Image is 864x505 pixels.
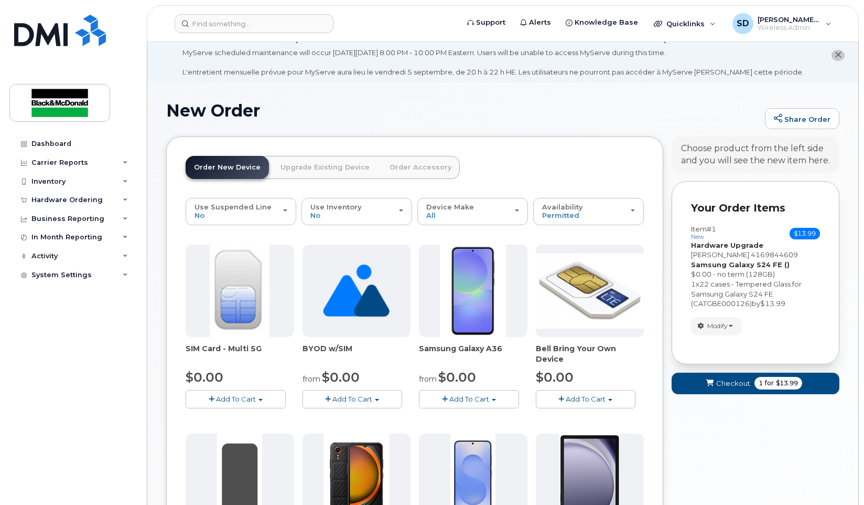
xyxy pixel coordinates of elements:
[707,321,728,331] span: Modify
[216,395,256,403] span: Add To Cart
[763,378,776,388] span: for
[672,373,839,394] button: Checkout 1 for $13.99
[691,260,790,269] strong: Samsung Galaxy S24 FE ()
[566,395,606,403] span: Add To Cart
[195,203,272,211] span: Use Suspended Line
[332,395,372,403] span: Add To Cart
[691,233,704,240] small: new
[301,198,412,225] button: Use Inventory No
[419,390,519,408] button: Add To Cart
[691,201,820,216] p: Your Order Items
[310,203,362,211] span: Use Inventory
[646,13,723,34] div: Quicklinks
[691,279,820,309] div: x by
[175,14,333,33] input: Find something...
[758,24,820,32] span: Wireless Admin
[716,378,750,388] span: Checkout
[831,50,845,61] button: close notification
[751,250,798,259] span: 4169844609
[536,254,644,329] img: phone23274.JPG
[725,13,839,34] div: Silvana D'Andrea
[691,280,802,308] span: 22 cases - Tempered Glass for Samsung Galaxy S24 FE (CATGBE000126)
[210,245,269,337] img: 00D627D4-43E9-49B7-A367-2C99342E128C.jpg
[760,299,785,308] span: $13.99
[419,343,527,364] div: Samsung Galaxy A36
[303,343,411,364] div: BYOD w/SIM
[195,211,204,219] span: No
[186,156,269,179] a: Order New Device
[303,374,320,384] small: from
[310,211,320,219] span: No
[381,156,460,179] a: Order Accessory
[303,390,403,408] button: Add To Cart
[707,225,716,233] span: #1
[426,203,474,211] span: Device Make
[182,48,804,77] div: MyServe scheduled maintenance will occur [DATE][DATE] 8:00 PM - 10:00 PM Eastern. Users will be u...
[691,250,749,259] span: [PERSON_NAME]
[186,370,223,385] span: $0.00
[790,228,820,239] span: $13.99
[272,156,378,179] a: Upgrade Existing Device
[417,198,528,225] button: Device Make All
[765,108,839,129] a: Share Order
[542,203,583,211] span: Availability
[186,198,296,225] button: Use Suspended Line No
[419,374,437,384] small: from
[776,378,798,388] span: $13.99
[322,370,360,385] span: $0.00
[681,143,830,167] div: Choose product from the left side and you will see the new item here.
[542,211,579,219] span: Permitted
[691,269,820,279] div: $0.00 - no term (128GB)
[438,370,476,385] span: $0.00
[737,17,749,30] span: SD
[691,241,763,249] strong: Hardware Upgrade
[536,390,636,408] button: Add To Cart
[186,343,294,364] div: SIM Card - Multi 5G
[691,280,696,288] span: 1
[186,390,286,408] button: Add To Cart
[426,211,436,219] span: All
[166,101,760,120] h1: New Order
[759,378,763,388] span: 1
[536,370,574,385] span: $0.00
[691,317,742,335] button: Modify
[323,245,390,337] img: no_image_found-2caef05468ed5679b831cfe6fc140e25e0c280774317ffc20a367ab7fd17291e.png
[536,343,644,364] div: Bell Bring Your Own Device
[440,245,506,337] img: phone23886.JPG
[691,225,716,240] h3: Item
[533,198,644,225] button: Availability Permitted
[449,395,489,403] span: Add To Cart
